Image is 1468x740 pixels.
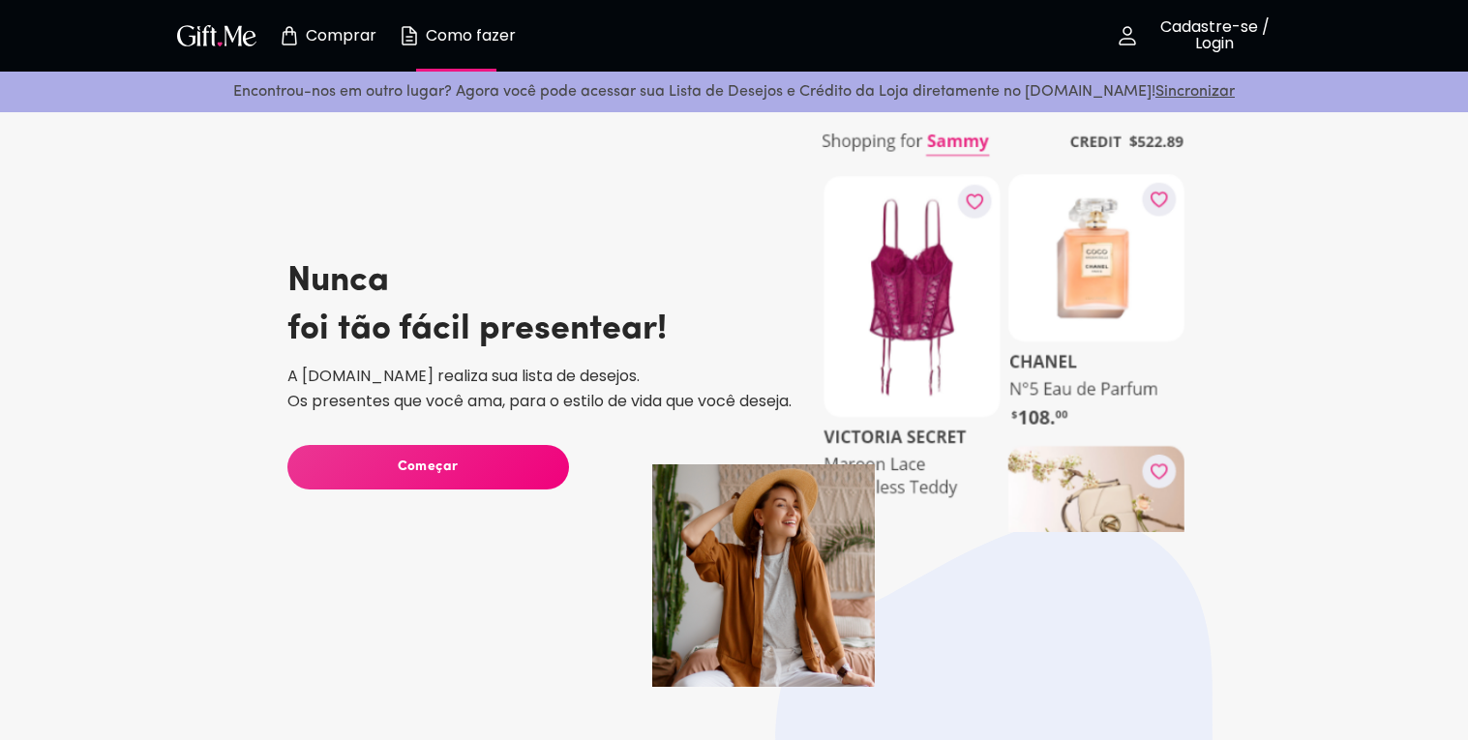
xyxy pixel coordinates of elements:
[426,24,516,46] font: Como fazer
[173,21,260,49] img: Logotipo GiftMe
[287,445,569,489] button: Começar
[287,390,792,412] font: Os presentes que você ama, para o estilo de vida que você deseja.
[404,5,510,67] button: Como fazer
[287,264,389,299] font: Nunca
[398,24,421,47] img: how-to.svg
[233,84,1155,100] font: Encontrou-nos em outro lugar? Agora você pode acessar sua Lista de Desejos e Crédito da Loja dire...
[306,24,376,46] font: Comprar
[274,5,380,67] button: Página da loja
[1160,15,1270,54] font: Cadastre-se / Login
[287,312,667,347] font: foi tão fácil presentear!
[807,106,1200,542] img: sobreposição de compartilhamento
[1155,84,1235,100] a: Sincronizar
[171,24,262,47] button: Logotipo GiftMe
[1104,5,1298,67] button: Cadastre-se / Login
[652,464,875,687] img: sombra_iphone
[287,365,640,387] font: A [DOMAIN_NAME] realiza sua lista de desejos.
[398,459,459,474] font: Começar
